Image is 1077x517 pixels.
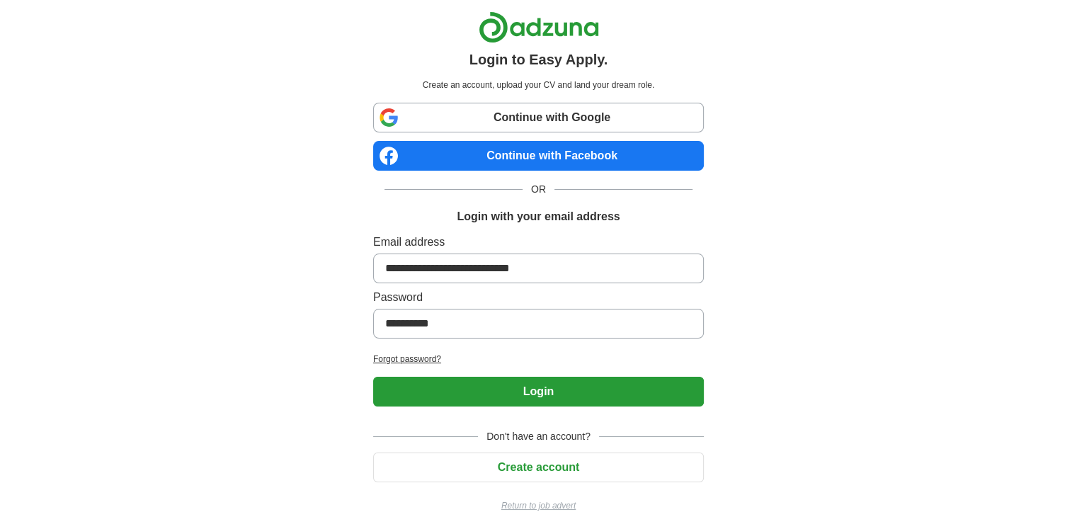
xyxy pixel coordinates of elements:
a: Return to job advert [373,499,704,512]
button: Create account [373,453,704,482]
a: Continue with Facebook [373,141,704,171]
label: Email address [373,234,704,251]
button: Login [373,377,704,407]
span: OR [523,182,554,197]
span: Don't have an account? [478,429,599,444]
a: Continue with Google [373,103,704,132]
label: Password [373,289,704,306]
h1: Login to Easy Apply. [469,49,608,70]
img: Adzuna logo [479,11,599,43]
h1: Login with your email address [457,208,620,225]
p: Create an account, upload your CV and land your dream role. [376,79,701,91]
a: Create account [373,461,704,473]
a: Forgot password? [373,353,704,365]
